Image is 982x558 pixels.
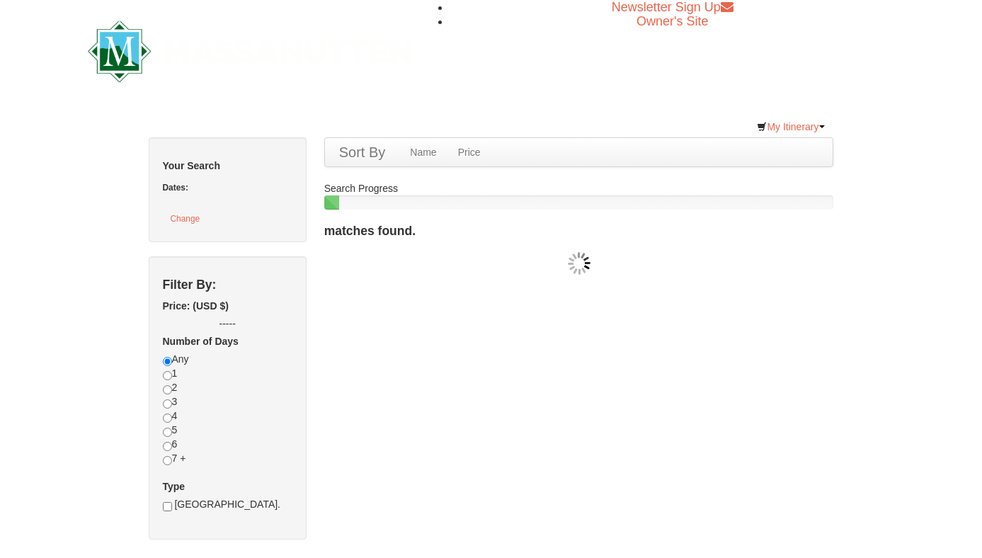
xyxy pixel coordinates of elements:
[748,116,833,137] a: My Itinerary
[163,336,239,347] strong: Number of Days
[568,252,590,275] img: wait gif
[324,181,834,210] div: Search Progress
[219,318,226,329] span: --
[163,210,208,228] button: Change
[636,14,708,28] a: Owner's Site
[163,278,292,292] h4: Filter By:
[174,499,280,510] span: [GEOGRAPHIC_DATA].
[447,138,491,166] a: Price
[399,138,447,166] a: Name
[163,159,292,173] h5: Your Search
[88,21,412,82] img: Massanutten Resort Logo
[163,352,292,479] div: Any 1 2 3 4 5 6 7 +
[88,33,412,66] a: Massanutten Resort
[324,224,834,238] h4: matches found.
[325,138,400,166] a: Sort By
[163,300,229,312] strong: Price: (USD $)
[229,318,236,329] span: --
[163,317,292,331] label: -
[163,481,185,492] strong: Type
[163,183,188,193] strong: Dates:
